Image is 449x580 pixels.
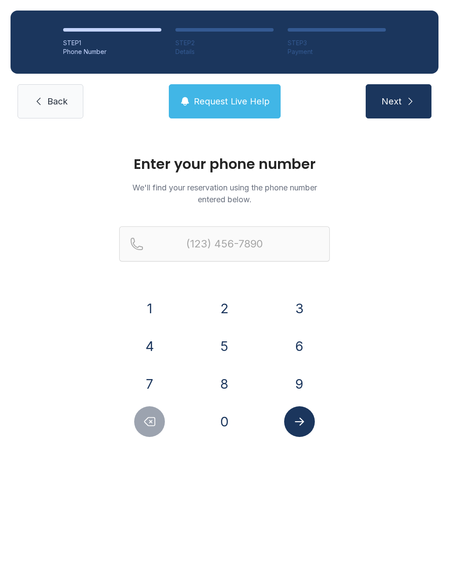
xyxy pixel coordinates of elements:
[63,47,161,56] div: Phone Number
[209,331,240,362] button: 5
[284,331,315,362] button: 6
[175,47,274,56] div: Details
[284,369,315,399] button: 9
[119,226,330,261] input: Reservation phone number
[381,95,402,107] span: Next
[284,406,315,437] button: Submit lookup form
[209,369,240,399] button: 8
[209,406,240,437] button: 0
[47,95,68,107] span: Back
[288,47,386,56] div: Payment
[119,157,330,171] h1: Enter your phone number
[209,293,240,324] button: 2
[134,369,165,399] button: 7
[284,293,315,324] button: 3
[134,406,165,437] button: Delete number
[175,39,274,47] div: STEP 2
[288,39,386,47] div: STEP 3
[119,182,330,205] p: We'll find your reservation using the phone number entered below.
[134,293,165,324] button: 1
[194,95,270,107] span: Request Live Help
[63,39,161,47] div: STEP 1
[134,331,165,362] button: 4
